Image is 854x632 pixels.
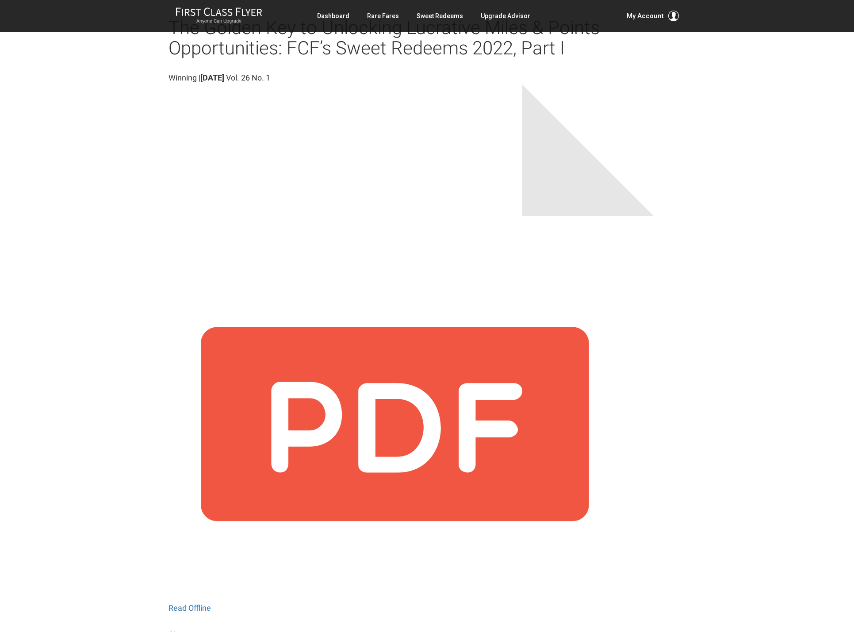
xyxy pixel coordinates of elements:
span: Vol. 26 No. 1 [226,73,270,82]
a: First Class FlyerAnyone Can Upgrade [176,7,262,25]
a: Upgrade Advisor [481,8,530,24]
span: Read Offline [169,603,211,613]
a: Dashboard [317,8,349,24]
img: pdf-file.svg [169,84,686,602]
a: Read Offline [169,338,686,613]
small: Anyone Can Upgrade [176,18,262,24]
div: Winning | [169,72,686,615]
a: Sweet Redeems [417,8,463,24]
button: My Account [627,11,679,21]
strong: [DATE] [200,73,224,82]
span: My Account [627,11,664,21]
img: First Class Flyer [176,7,262,16]
h1: The Golden Key to Unlocking Lucrative Miles & Points Opportunities: FCF’s Sweet Redeems 2022, Part I [169,18,686,58]
a: Rare Fares [367,8,399,24]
